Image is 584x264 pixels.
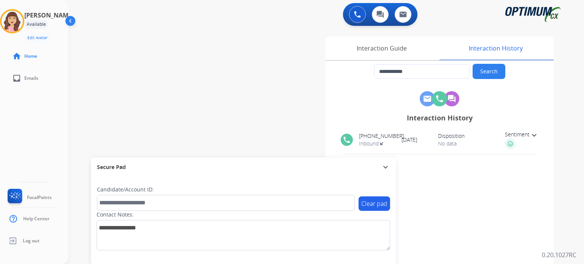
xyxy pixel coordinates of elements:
[338,112,541,123] div: Interaction History
[27,194,52,201] span: FocalPoints
[23,238,40,244] span: Log out
[530,131,539,140] mat-icon: expand_more
[24,53,37,59] span: Home
[473,64,505,79] button: Search
[6,189,52,206] a: FocalPoints
[505,138,516,149] img: full-happy.png
[97,211,134,218] label: Contact Notes:
[12,52,21,61] mat-icon: home
[379,141,388,147] mat-icon: transit_enterexit
[438,140,505,147] span: No data
[23,216,49,222] span: Help Center
[24,20,48,29] div: Available
[359,140,388,147] span: Inbound
[438,36,554,60] div: Interaction History
[505,131,530,138] span: Sentiment
[381,163,390,172] mat-icon: expand_more
[343,136,351,144] mat-icon: phone
[97,186,154,193] label: Candidate/Account ID:
[24,11,74,20] h3: [PERSON_NAME]
[2,11,23,32] img: avatar
[401,136,438,144] span: [DATE]
[359,196,390,211] button: Clear pad
[438,132,505,140] span: Disposition
[325,36,438,60] div: Interaction Guide
[542,250,576,259] p: 0.20.1027RC
[24,33,51,42] button: Edit Avatar
[24,75,38,81] span: Emails
[12,74,21,83] mat-icon: inbox
[97,163,126,171] span: Secure Pad
[359,132,404,140] span: [PHONE_NUMBER]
